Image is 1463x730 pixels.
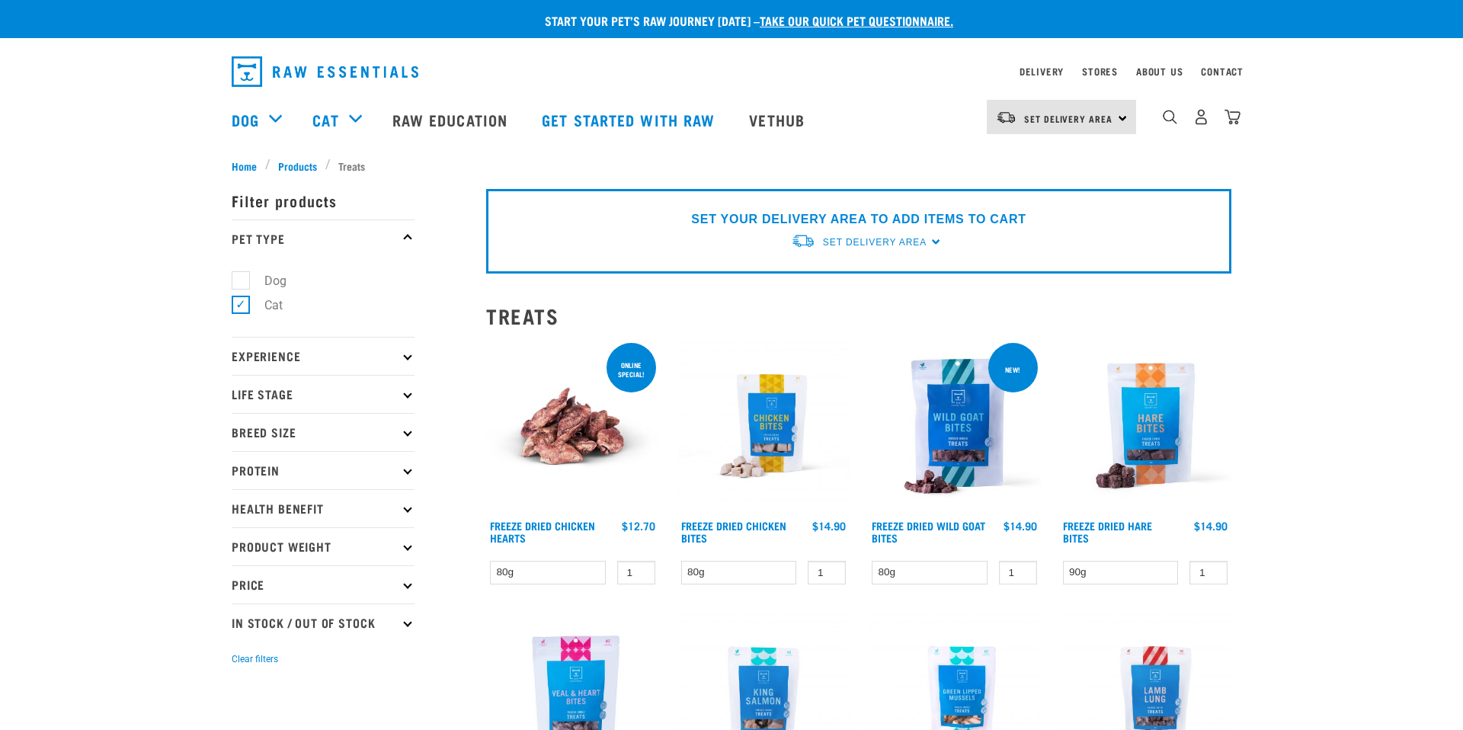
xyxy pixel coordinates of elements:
input: 1 [808,561,846,584]
img: Raw Essentials Logo [232,56,418,87]
label: Dog [240,271,293,290]
a: Cat [312,108,338,131]
a: Freeze Dried Chicken Hearts [490,523,595,540]
div: $14.90 [812,520,846,532]
a: Raw Education [377,89,527,150]
p: Health Benefit [232,489,415,527]
a: take our quick pet questionnaire. [760,17,953,24]
img: Raw Essentials Freeze Dried Hare Bites [1059,340,1232,513]
span: Products [278,158,317,174]
img: RE Product Shoot 2023 Nov8581 [677,340,850,513]
a: Dog [232,108,259,131]
p: Breed Size [232,413,415,451]
p: Life Stage [232,375,415,413]
div: $14.90 [1194,520,1228,532]
img: Raw Essentials Freeze Dried Wild Goat Bites PetTreats Product Shot [868,340,1041,513]
img: home-icon-1@2x.png [1163,110,1177,124]
a: Delivery [1020,69,1064,74]
p: Experience [232,337,415,375]
div: ONLINE SPECIAL! [607,354,656,386]
input: 1 [999,561,1037,584]
p: SET YOUR DELIVERY AREA TO ADD ITEMS TO CART [691,210,1026,229]
p: Pet Type [232,219,415,258]
nav: dropdown navigation [219,50,1244,93]
span: Set Delivery Area [823,237,927,248]
input: 1 [617,561,655,584]
img: home-icon@2x.png [1225,109,1241,125]
img: van-moving.png [791,233,815,249]
img: FD Chicken Hearts [486,340,659,513]
p: Product Weight [232,527,415,565]
p: Filter products [232,181,415,219]
a: Products [271,158,325,174]
button: Clear filters [232,652,278,666]
a: About Us [1136,69,1183,74]
div: $14.90 [1004,520,1037,532]
a: Freeze Dried Wild Goat Bites [872,523,985,540]
nav: breadcrumbs [232,158,1231,174]
label: Cat [240,296,289,315]
img: van-moving.png [996,110,1016,124]
input: 1 [1189,561,1228,584]
div: new! [998,358,1027,381]
a: Contact [1201,69,1244,74]
span: Set Delivery Area [1024,116,1112,121]
a: Stores [1082,69,1118,74]
a: Get started with Raw [527,89,734,150]
p: In Stock / Out Of Stock [232,604,415,642]
p: Price [232,565,415,604]
a: Freeze Dried Chicken Bites [681,523,786,540]
h2: Treats [486,304,1231,328]
a: Vethub [734,89,824,150]
a: Home [232,158,265,174]
p: Protein [232,451,415,489]
div: $12.70 [622,520,655,532]
span: Home [232,158,257,174]
a: Freeze Dried Hare Bites [1063,523,1152,540]
img: user.png [1193,109,1209,125]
